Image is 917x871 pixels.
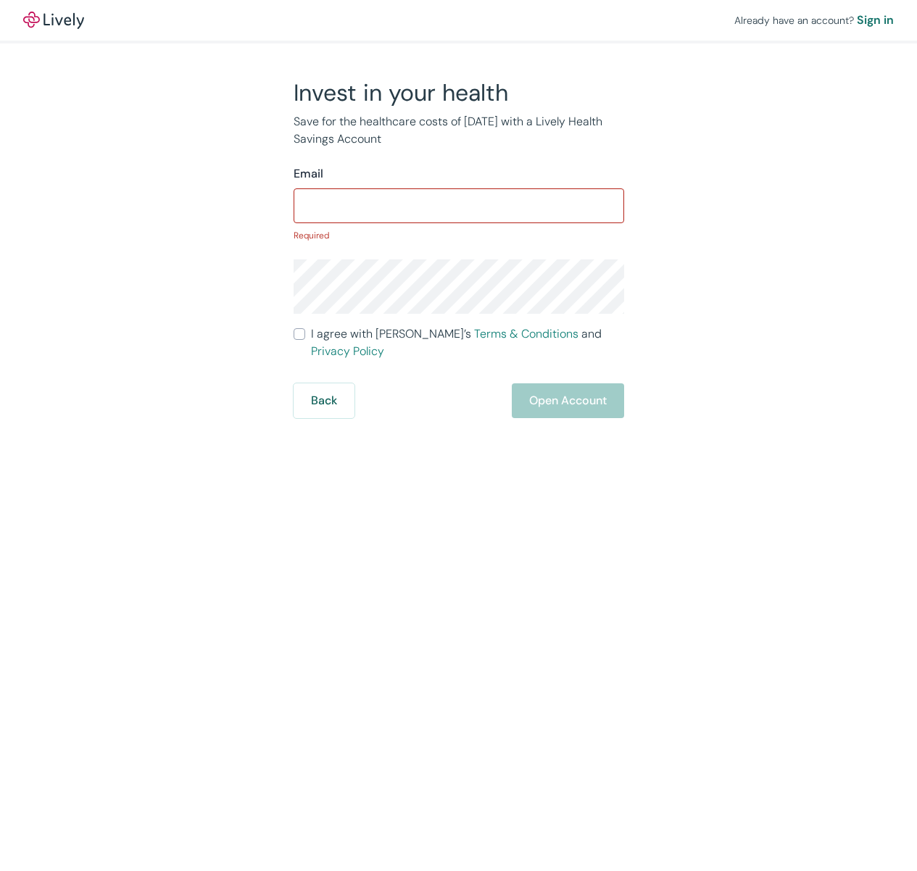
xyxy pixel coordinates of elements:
a: Terms & Conditions [474,326,578,341]
span: I agree with [PERSON_NAME]’s and [311,325,624,360]
label: Email [294,165,323,183]
p: Save for the healthcare costs of [DATE] with a Lively Health Savings Account [294,113,624,148]
a: Privacy Policy [311,343,384,359]
h2: Invest in your health [294,78,624,107]
button: Back [294,383,354,418]
a: LivelyLively [23,12,84,29]
a: Sign in [857,12,894,29]
div: Already have an account? [734,12,894,29]
img: Lively [23,12,84,29]
p: Required [294,229,624,242]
